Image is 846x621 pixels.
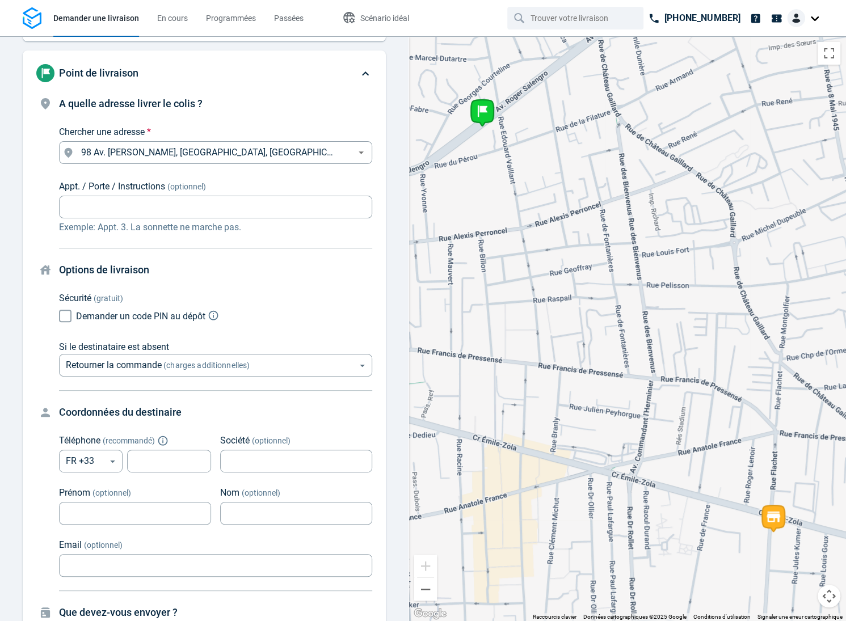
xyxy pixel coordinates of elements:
[210,312,217,319] button: Explain PIN code request
[533,613,576,621] button: Raccourcis clavier
[59,605,372,620] h4: Que devez-vous envoyer ?
[693,614,751,620] a: Conditions d'utilisation
[220,435,250,446] span: Société
[157,14,188,23] span: En cours
[252,436,291,445] span: (optionnel)
[206,14,256,23] span: Programmées
[274,14,304,23] span: Passées
[59,262,372,278] h4: Options de livraison
[103,436,155,445] span: ( recommandé )
[643,7,745,29] a: [PHONE_NUMBER]
[220,487,239,498] span: Nom
[167,182,206,191] span: (optionnel)
[242,488,280,497] span: (optionnel)
[59,354,372,377] div: Retourner la commande
[59,292,91,305] p: Sécurité
[59,98,203,109] span: A quelle adresse livrer le colis ?
[59,404,372,420] h4: Coordonnées du destinaire
[664,11,740,25] p: [PHONE_NUMBER]
[84,540,123,550] span: (optionnel)
[787,9,805,27] img: Client
[59,539,82,550] span: Email
[59,450,123,472] div: FR +33
[411,606,449,621] a: Ouvrir cette zone dans Google Maps (dans une nouvelle fenêtre)
[59,341,169,352] span: Si le destinataire est absent
[53,14,139,23] span: Demander une livraison
[162,361,250,370] span: (charges additionnelles)
[59,67,138,79] span: Point de livraison
[94,293,123,304] span: (gratuit)
[59,221,372,234] p: Exemple: Appt. 3. La sonnette ne marche pas.
[354,146,368,160] button: Open
[411,606,449,621] img: Google
[414,555,437,577] button: Zoom avant
[59,181,165,192] span: Appt. / Porte / Instructions
[92,488,131,497] span: (optionnel)
[23,50,386,96] div: Point de livraison
[757,614,843,620] a: Signaler une erreur cartographique
[76,311,205,322] span: Demander un code PIN au dépôt
[531,7,622,29] input: Trouver votre livraison
[59,126,145,137] span: Chercher une adresse
[414,578,437,601] button: Zoom arrière
[59,487,90,498] span: Prénom
[818,42,840,65] button: Passer en plein écran
[360,14,409,23] span: Scénario idéal
[59,435,100,446] span: Téléphone
[159,437,166,444] button: Explain "Recommended"
[583,614,687,620] span: Données cartographiques ©2025 Google
[23,7,41,29] img: Logo
[818,585,840,607] button: Commandes de la caméra de la carte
